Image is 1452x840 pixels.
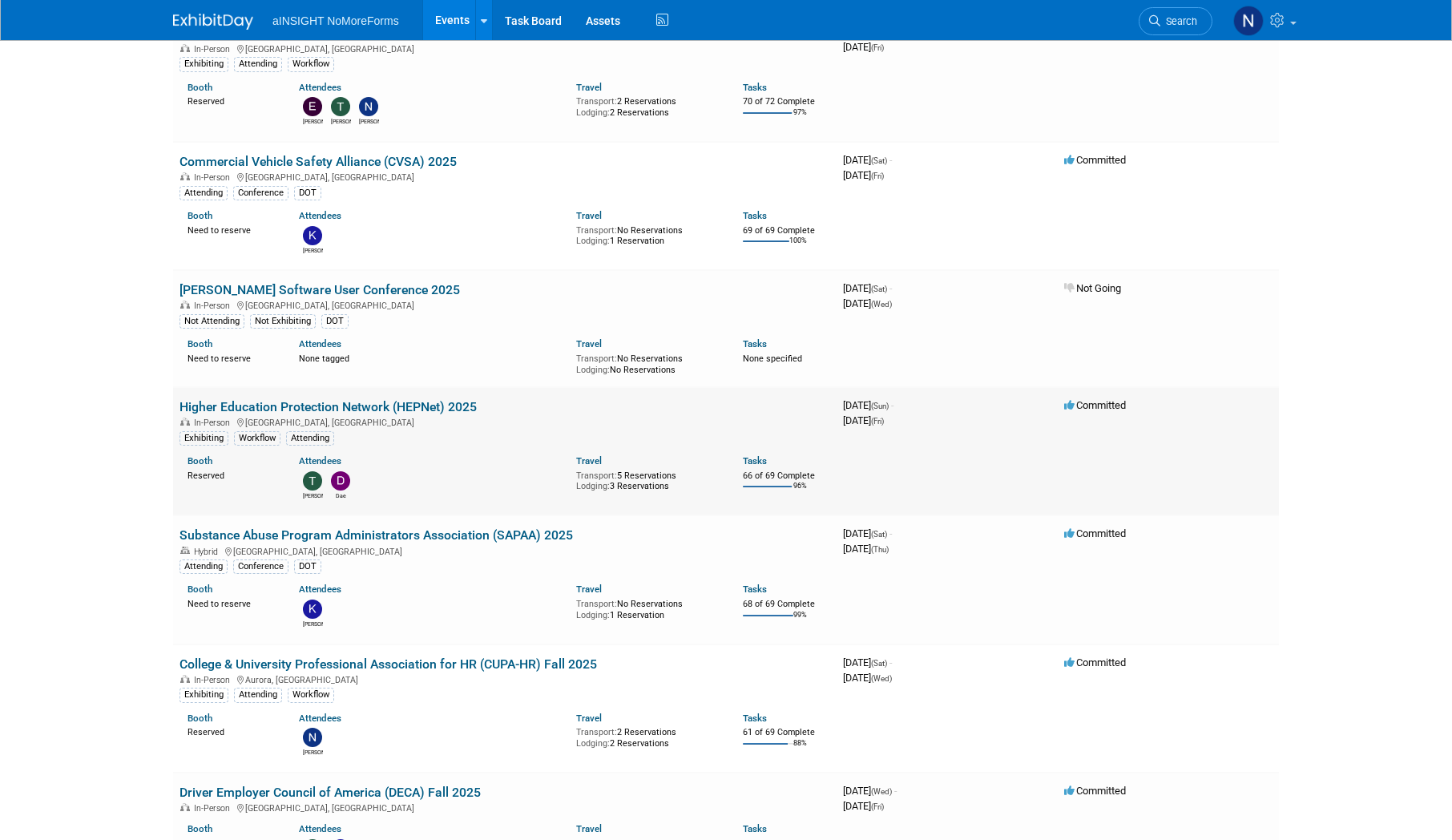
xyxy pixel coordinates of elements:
[179,57,228,71] div: Exhibiting
[250,314,316,329] div: Not Exhibiting
[188,823,212,834] a: Booth
[1233,6,1264,36] img: Nichole Brown
[871,787,892,796] span: (Wed)
[843,785,897,797] span: [DATE]
[331,471,350,491] img: Dae Kim
[299,350,565,365] div: None tagged
[843,399,893,411] span: [DATE]
[743,455,767,466] a: Tasks
[1064,399,1126,411] span: Committed
[288,57,334,71] div: Workflow
[188,455,212,466] a: Booth
[188,596,275,610] div: Need to reserve
[789,236,807,258] td: 100%
[576,738,610,749] span: Lodging:
[743,210,767,221] a: Tasks
[576,467,719,492] div: 5 Reservations 3 Reservations
[1064,527,1126,539] span: Committed
[188,93,275,107] div: Reserved
[576,724,719,749] div: 2 Reservations 2 Reservations
[303,491,323,500] div: Teresa Papanicolaou
[331,116,351,126] div: Teresa Papanicolaou
[743,338,767,349] a: Tasks
[576,481,610,491] span: Lodging:
[303,619,323,628] div: Kate Silvas
[1139,7,1212,35] a: Search
[299,823,341,834] a: Attendees
[843,527,892,539] span: [DATE]
[180,418,190,426] img: In-Person Event
[303,471,322,491] img: Teresa Papanicolaou
[234,431,280,446] div: Workflow
[743,599,830,610] div: 68 of 69 Complete
[889,656,892,668] span: -
[188,713,212,724] a: Booth
[843,800,884,812] span: [DATE]
[179,688,228,702] div: Exhibiting
[179,298,830,311] div: [GEOGRAPHIC_DATA], [GEOGRAPHIC_DATA]
[1160,15,1197,27] span: Search
[299,338,341,349] a: Attendees
[303,728,322,747] img: Nichole Brown
[843,656,892,668] span: [DATE]
[871,417,884,426] span: (Fri)
[576,365,610,375] span: Lodging:
[843,672,892,684] span: [DATE]
[843,154,892,166] span: [DATE]
[299,82,341,93] a: Attendees
[793,482,807,503] td: 96%
[194,547,223,557] span: Hybrid
[179,282,460,297] a: [PERSON_NAME] Software User Conference 2025
[180,675,190,683] img: In-Person Event
[1064,785,1126,797] span: Committed
[179,154,457,169] a: Commercial Vehicle Safety Alliance (CVSA) 2025
[194,44,235,55] span: In-Person
[576,210,602,221] a: Travel
[576,225,617,236] span: Transport:
[321,314,349,329] div: DOT
[180,172,190,180] img: In-Person Event
[743,353,802,364] span: None specified
[299,584,341,595] a: Attendees
[889,527,892,539] span: -
[233,186,288,200] div: Conference
[889,282,892,294] span: -
[743,823,767,834] a: Tasks
[743,713,767,724] a: Tasks
[272,14,399,27] span: aINSIGHT NoMoreForms
[576,353,617,364] span: Transport:
[179,544,830,557] div: [GEOGRAPHIC_DATA], [GEOGRAPHIC_DATA]
[576,455,602,466] a: Travel
[576,823,602,834] a: Travel
[303,116,323,126] div: Eric Guimond
[743,82,767,93] a: Tasks
[188,82,212,93] a: Booth
[179,801,830,814] div: [GEOGRAPHIC_DATA], [GEOGRAPHIC_DATA]
[576,107,610,118] span: Lodging:
[179,170,830,183] div: [GEOGRAPHIC_DATA], [GEOGRAPHIC_DATA]
[576,596,719,620] div: No Reservations 1 Reservation
[743,96,830,107] div: 70 of 72 Complete
[294,559,321,574] div: DOT
[793,611,807,632] td: 99%
[194,418,235,428] span: In-Person
[743,470,830,482] div: 66 of 69 Complete
[188,584,212,595] a: Booth
[891,399,893,411] span: -
[871,300,892,309] span: (Wed)
[179,314,244,329] div: Not Attending
[188,467,275,482] div: Reserved
[576,93,719,118] div: 2 Reservations 2 Reservations
[889,154,892,166] span: -
[576,713,602,724] a: Travel
[234,57,282,71] div: Attending
[180,547,190,555] img: Hybrid Event
[173,14,253,30] img: ExhibitDay
[194,172,235,183] span: In-Person
[299,713,341,724] a: Attendees
[179,785,481,800] a: Driver Employer Council of America (DECA) Fall 2025
[179,656,597,672] a: College & University Professional Association for HR (CUPA-HR) Fall 2025
[194,803,235,814] span: In-Person
[331,491,351,500] div: Dae Kim
[743,225,830,236] div: 69 of 69 Complete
